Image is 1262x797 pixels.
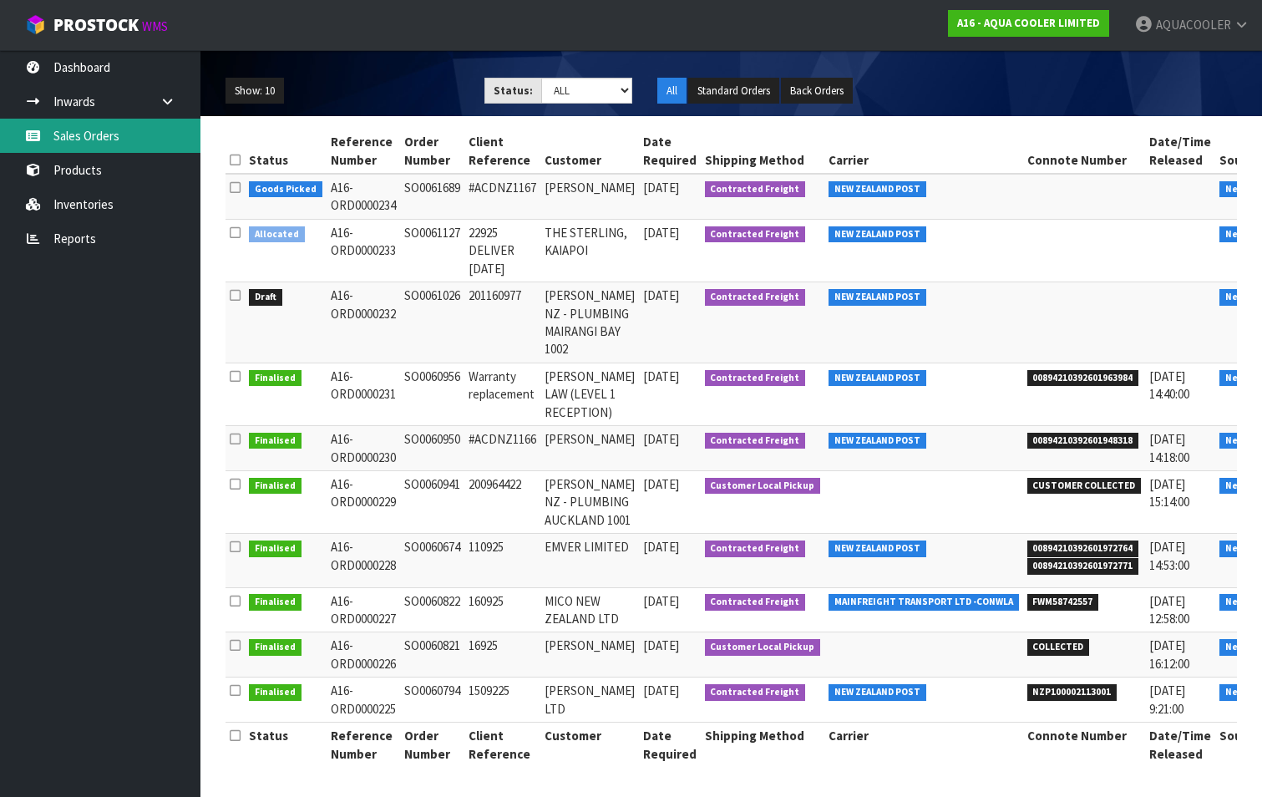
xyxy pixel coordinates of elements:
[400,129,464,174] th: Order Number
[540,587,639,632] td: MICO NEW ZEALAND LTD
[249,226,305,243] span: Allocated
[464,426,540,471] td: #ACDNZ1166
[643,225,679,241] span: [DATE]
[464,282,540,363] td: 201160977
[1027,541,1139,557] span: 00894210392601972764
[657,78,687,104] button: All
[829,541,926,557] span: NEW ZEALAND POST
[643,683,679,698] span: [DATE]
[400,587,464,632] td: SO0060822
[1027,370,1139,387] span: 00894210392601963984
[249,433,302,449] span: Finalised
[705,478,821,495] span: Customer Local Pickup
[1027,639,1090,656] span: COLLECTED
[829,226,926,243] span: NEW ZEALAND POST
[829,370,926,387] span: NEW ZEALAND POST
[53,14,139,36] span: ProStock
[540,363,639,425] td: [PERSON_NAME] LAW (LEVEL 1 RECEPTION)
[400,470,464,533] td: SO0060941
[1149,637,1189,671] span: [DATE] 16:12:00
[643,431,679,447] span: [DATE]
[1027,478,1142,495] span: CUSTOMER COLLECTED
[829,289,926,306] span: NEW ZEALAND POST
[400,426,464,471] td: SO0060950
[643,180,679,195] span: [DATE]
[327,534,400,587] td: A16-ORD0000228
[1145,723,1215,767] th: Date/Time Released
[249,541,302,557] span: Finalised
[1156,17,1231,33] span: AQUACOOLER
[464,587,540,632] td: 160925
[540,426,639,471] td: [PERSON_NAME]
[705,541,806,557] span: Contracted Freight
[327,470,400,533] td: A16-ORD0000229
[400,219,464,282] td: SO0061127
[327,219,400,282] td: A16-ORD0000233
[705,370,806,387] span: Contracted Freight
[705,433,806,449] span: Contracted Freight
[400,632,464,678] td: SO0060821
[540,723,639,767] th: Customer
[464,632,540,678] td: 16925
[540,678,639,723] td: [PERSON_NAME] LTD
[540,632,639,678] td: [PERSON_NAME]
[540,470,639,533] td: [PERSON_NAME] NZ - PLUMBING AUCKLAND 1001
[464,534,540,587] td: 110925
[327,282,400,363] td: A16-ORD0000232
[400,678,464,723] td: SO0060794
[249,289,282,306] span: Draft
[464,174,540,219] td: #ACDNZ1167
[829,181,926,198] span: NEW ZEALAND POST
[829,684,926,701] span: NEW ZEALAND POST
[327,174,400,219] td: A16-ORD0000234
[639,129,701,174] th: Date Required
[643,368,679,384] span: [DATE]
[701,723,825,767] th: Shipping Method
[829,433,926,449] span: NEW ZEALAND POST
[705,226,806,243] span: Contracted Freight
[249,594,302,611] span: Finalised
[1145,129,1215,174] th: Date/Time Released
[643,539,679,555] span: [DATE]
[1149,593,1189,627] span: [DATE] 12:58:00
[400,174,464,219] td: SO0061689
[400,534,464,587] td: SO0060674
[25,14,46,35] img: cube-alt.png
[639,723,701,767] th: Date Required
[327,678,400,723] td: A16-ORD0000225
[643,287,679,303] span: [DATE]
[1149,539,1189,572] span: [DATE] 14:53:00
[327,723,400,767] th: Reference Number
[1027,684,1118,701] span: NZP100002113001
[705,181,806,198] span: Contracted Freight
[249,181,322,198] span: Goods Picked
[540,534,639,587] td: EMVER LIMITED
[824,129,1023,174] th: Carrier
[701,129,825,174] th: Shipping Method
[781,78,853,104] button: Back Orders
[643,593,679,609] span: [DATE]
[464,723,540,767] th: Client Reference
[327,587,400,632] td: A16-ORD0000227
[245,723,327,767] th: Status
[327,129,400,174] th: Reference Number
[142,18,168,34] small: WMS
[1023,129,1146,174] th: Connote Number
[249,370,302,387] span: Finalised
[1149,476,1189,510] span: [DATE] 15:14:00
[688,78,779,104] button: Standard Orders
[400,282,464,363] td: SO0061026
[1023,723,1146,767] th: Connote Number
[400,363,464,425] td: SO0060956
[226,78,284,104] button: Show: 10
[1149,368,1189,402] span: [DATE] 14:40:00
[705,594,806,611] span: Contracted Freight
[1149,683,1185,716] span: [DATE] 9:21:00
[829,594,1019,611] span: MAINFREIGHT TRANSPORT LTD -CONWLA
[464,470,540,533] td: 200964422
[245,129,327,174] th: Status
[1027,594,1099,611] span: FWM58742557
[327,632,400,678] td: A16-ORD0000226
[400,723,464,767] th: Order Number
[540,282,639,363] td: [PERSON_NAME] NZ - PLUMBING MAIRANGI BAY 1002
